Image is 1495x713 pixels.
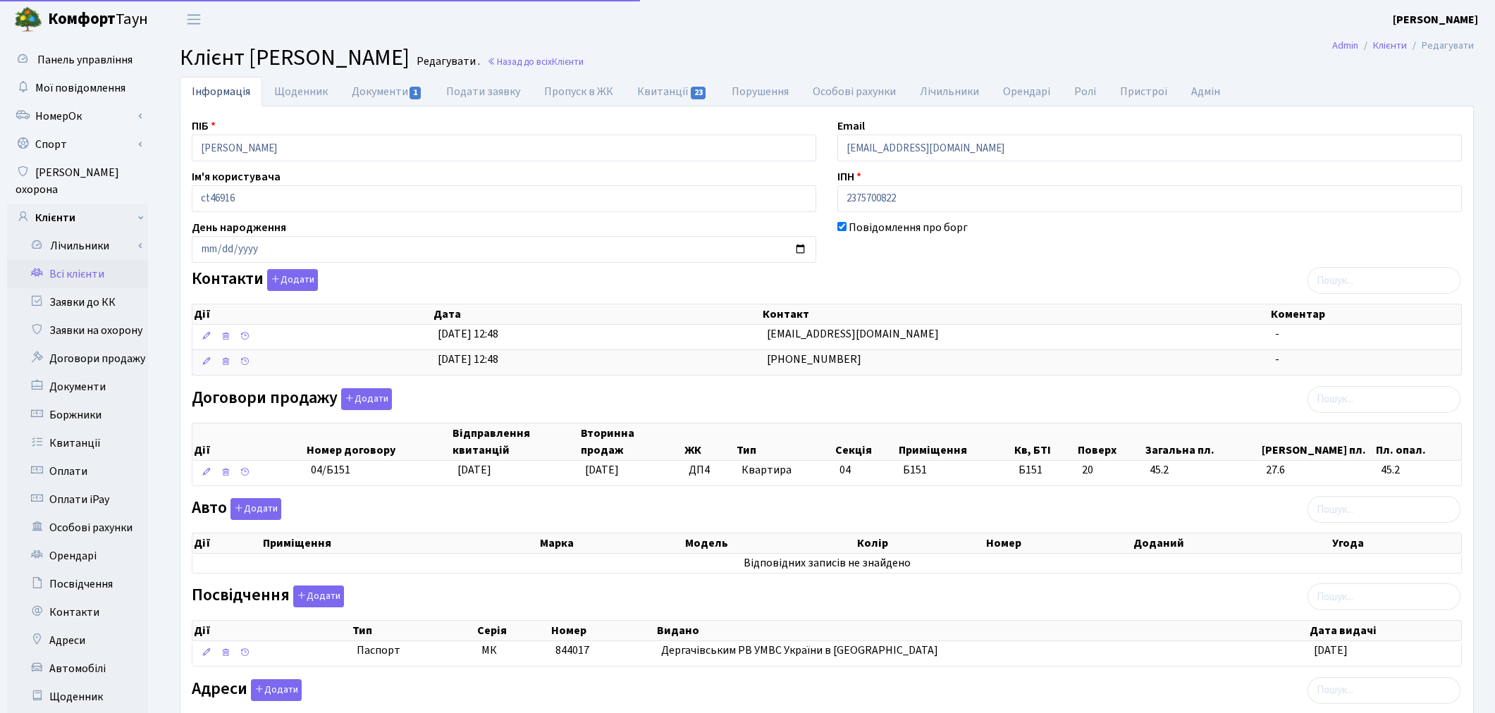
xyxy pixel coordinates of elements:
[1308,267,1460,294] input: Пошук...
[7,626,148,655] a: Адреси
[7,457,148,485] a: Оплати
[1275,326,1279,342] span: -
[180,42,410,74] span: Клієнт [PERSON_NAME]
[192,168,281,185] label: Ім'я користувача
[742,462,829,478] span: Квартира
[585,462,619,478] span: [DATE]
[761,304,1269,324] th: Контакт
[457,462,491,478] span: [DATE]
[625,77,719,106] a: Квитанції
[227,496,281,521] a: Додати
[7,401,148,429] a: Боржники
[37,52,133,68] span: Панель управління
[262,77,340,106] a: Щоденник
[834,423,897,460] th: Секція
[691,87,706,99] span: 23
[35,80,125,96] span: Мої повідомлення
[451,423,579,460] th: Відправлення квитанцій
[1374,423,1461,460] th: Пл. опал.
[192,219,286,236] label: День народження
[7,102,148,130] a: НомерОк
[293,585,344,607] button: Посвідчення
[897,423,1013,460] th: Приміщення
[539,533,684,553] th: Марка
[552,55,584,68] span: Клієнти
[1393,12,1478,27] b: [PERSON_NAME]
[1373,38,1407,53] a: Клієнти
[1393,11,1478,28] a: [PERSON_NAME]
[7,429,148,457] a: Квитанції
[7,514,148,542] a: Особові рахунки
[656,621,1308,640] th: Видано
[7,485,148,514] a: Оплати iPay
[410,87,421,99] span: 1
[311,462,350,478] span: 04/Б151
[16,232,148,260] a: Лічильники
[1260,423,1374,460] th: [PERSON_NAME] пл.
[7,373,148,401] a: Документи
[1311,31,1495,61] nav: breadcrumb
[305,423,452,460] th: Номер договору
[1013,423,1076,460] th: Кв, БТІ
[7,655,148,683] a: Автомобілі
[7,570,148,598] a: Посвідчення
[767,352,861,367] span: [PHONE_NUMBER]
[351,621,476,640] th: Тип
[903,462,927,478] span: Б151
[264,267,318,292] a: Додати
[1019,462,1071,478] span: Б151
[985,533,1132,553] th: Номер
[340,77,434,106] a: Документи
[48,8,116,30] b: Комфорт
[720,77,801,106] a: Порушення
[262,533,539,553] th: Приміщення
[908,77,991,106] a: Лічильники
[7,683,148,711] a: Щоденник
[357,643,471,659] span: Паспорт
[192,304,432,324] th: Дії
[735,423,834,460] th: Тип
[338,385,392,410] a: Додати
[192,498,281,520] label: Авто
[192,388,392,410] label: Договори продажу
[476,621,549,640] th: Серія
[1407,38,1474,54] li: Редагувати
[837,168,861,185] label: ІПН
[341,388,392,410] button: Договори продажу
[689,462,730,478] span: ДП4
[1331,533,1461,553] th: Угода
[856,533,985,553] th: Колір
[487,55,584,68] a: Назад до всіхКлієнти
[1266,462,1369,478] span: 27.6
[7,204,148,232] a: Клієнти
[192,554,1461,573] td: Відповідних записів не знайдено
[14,6,42,34] img: logo.png
[1132,533,1331,553] th: Доданий
[247,676,302,701] a: Додати
[290,583,344,608] a: Додати
[1082,462,1139,478] span: 20
[837,118,865,135] label: Email
[192,621,351,640] th: Дії
[991,77,1062,106] a: Орендарі
[1332,38,1358,53] a: Admin
[661,643,938,658] span: Дергачівським РВ УМВС України в [GEOGRAPHIC_DATA]
[192,423,305,460] th: Дії
[7,46,148,74] a: Панель управління
[550,621,656,640] th: Номер
[1308,677,1460,704] input: Пошук...
[7,159,148,204] a: [PERSON_NAME] охорона
[1381,462,1456,478] span: 45.2
[7,130,148,159] a: Спорт
[849,219,968,236] label: Повідомлення про борг
[7,316,148,345] a: Заявки на охорону
[7,74,148,102] a: Мої повідомлення
[438,326,498,342] span: [DATE] 12:48
[434,77,532,106] a: Подати заявку
[192,585,344,607] label: Посвідчення
[48,8,148,32] span: Таун
[1308,621,1461,640] th: Дата видачі
[532,77,625,106] a: Пропуск в ЖК
[1308,583,1460,610] input: Пошук...
[683,423,735,460] th: ЖК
